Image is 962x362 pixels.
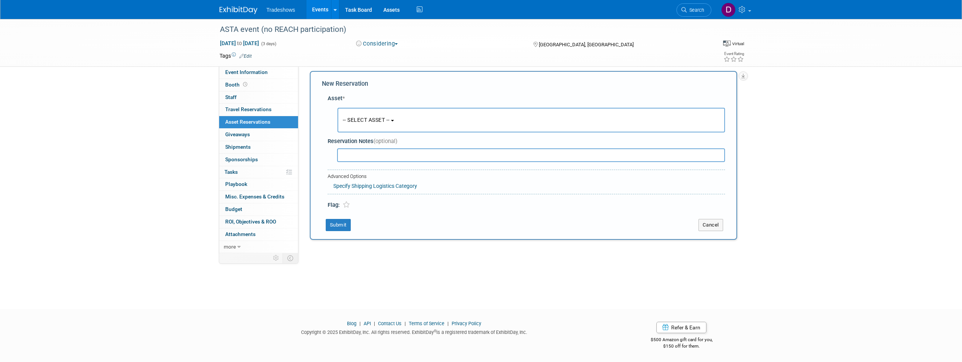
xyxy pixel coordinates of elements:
a: Staff [219,91,298,104]
button: -- SELECT ASSET -- [337,108,725,132]
a: Search [676,3,711,17]
span: | [446,321,450,326]
a: Tasks [219,166,298,178]
div: Event Rating [723,52,744,56]
a: Booth [219,79,298,91]
a: Blog [347,321,356,326]
span: Tradeshows [267,7,295,13]
div: $150 off for them. [620,343,743,349]
button: Cancel [698,219,723,231]
a: Edit [239,54,252,59]
span: Flag: [328,201,340,208]
span: New Reservation [322,80,368,87]
span: more [224,244,236,250]
a: Misc. Expenses & Credits [219,191,298,203]
span: -- SELECT ASSET -- [343,117,390,123]
span: Search [687,7,704,13]
a: Attachments [219,228,298,241]
div: ASTA event (no REACH participation) [217,23,700,36]
div: Virtual [732,41,744,47]
a: more [219,241,298,253]
a: Terms of Service [409,321,444,326]
span: | [358,321,363,326]
button: Considering [353,40,401,48]
img: ExhibitDay [220,6,257,14]
a: Event Information [219,66,298,79]
a: Travel Reservations [219,104,298,116]
a: Budget [219,203,298,216]
a: Privacy Policy [452,321,481,326]
a: Contact Us [378,321,402,326]
a: Specify Shipping Logistics Category [333,183,417,189]
div: Copyright © 2025 ExhibitDay, Inc. All rights reserved. ExhibitDay is a registered trademark of Ex... [220,327,609,336]
span: | [403,321,408,326]
span: Asset Reservations [225,119,270,125]
span: to [236,40,243,46]
div: $500 Amazon gift card for you, [620,332,743,349]
button: Submit [326,219,351,231]
span: Misc. Expenses & Credits [225,194,284,200]
td: Toggle Event Tabs [282,253,298,263]
a: Playbook [219,178,298,190]
span: Staff [225,94,237,100]
span: Event Information [225,69,268,75]
span: (3 days) [261,41,276,46]
span: Booth not reserved yet [242,82,249,87]
a: Asset Reservations [219,116,298,128]
span: ROI, Objectives & ROO [225,219,276,225]
span: (optional) [374,138,397,145]
span: Playbook [225,181,247,187]
div: Event Format [723,39,744,47]
span: Tasks [224,169,238,175]
a: Sponsorships [219,154,298,166]
div: Event Format [667,39,745,51]
div: Reservation Notes [328,137,725,145]
span: Budget [225,206,242,212]
span: Travel Reservations [225,106,271,112]
a: API [364,321,371,326]
sup: ® [434,329,436,333]
td: Tags [220,52,252,60]
a: ROI, Objectives & ROO [219,216,298,228]
img: Format-Virtual.png [723,41,731,47]
div: Asset [328,94,725,102]
span: Booth [225,82,249,88]
span: | [372,321,377,326]
span: [GEOGRAPHIC_DATA], [GEOGRAPHIC_DATA] [539,42,634,47]
span: [DATE] [DATE] [220,40,259,47]
span: Shipments [225,144,251,150]
a: Shipments [219,141,298,153]
img: Dan Harris [721,3,736,17]
a: Refer & Earn [656,322,706,333]
div: Advanced Options [328,173,725,180]
td: Personalize Event Tab Strip [270,253,283,263]
span: Sponsorships [225,156,258,162]
span: Attachments [225,231,256,237]
a: Giveaways [219,129,298,141]
span: Giveaways [225,131,250,137]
